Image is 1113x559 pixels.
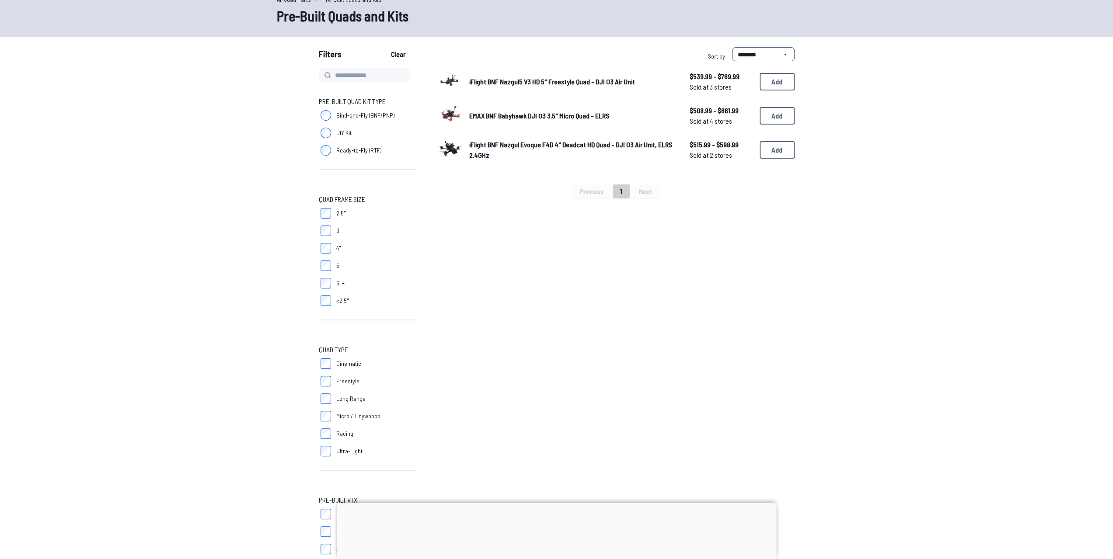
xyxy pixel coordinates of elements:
input: 3" [321,226,331,236]
input: 5" [321,260,331,271]
span: Analog [336,545,353,553]
span: iFlight BNF Nazgul Evoque F4D 4" Deadcat HD Quad - DJI O3 Air Unit, ELRS 2.4GHz [469,140,672,159]
input: <2.5" [321,295,331,306]
input: Ready-to-Fly (RTF) [321,145,331,156]
img: image [438,102,462,127]
input: Digital - DJI [321,509,331,519]
img: image [438,68,462,93]
span: Digital - DJI [336,510,365,518]
span: 3" [336,226,342,235]
button: Add [760,107,795,125]
span: Pre-Built Quad Kit Type [319,96,386,107]
span: Filters [319,47,342,65]
input: Cinematic [321,358,331,369]
span: iFlight BNF Nazgul5 V3 HD 5" Freestyle Quad - DJI O3 Air Unit [469,77,635,86]
a: iFlight BNF Nazgul Evoque F4D 4" Deadcat HD Quad - DJI O3 Air Unit, ELRS 2.4GHz [469,139,676,160]
span: Pre-Built VTX [319,495,357,505]
input: Analog [321,544,331,554]
input: Long Range [321,393,331,404]
span: $508.99 - $661.99 [690,105,753,116]
span: Ultra-Light [336,447,363,455]
span: Sold at 2 stores [690,150,753,160]
span: Micro / Tinywhoop [336,412,380,420]
input: Bind-and-Fly (BNF/PNP) [321,110,331,121]
button: 1 [613,184,630,198]
span: Digital - HDZero [336,527,375,536]
input: Racing [321,428,331,439]
span: Ready-to-Fly (RTF) [336,146,381,155]
button: Add [760,73,795,90]
a: image [438,68,462,95]
select: Sort by [732,47,795,61]
input: DIY Kit [321,128,331,138]
span: 6"+ [336,279,345,288]
input: 2.5" [321,208,331,219]
a: iFlight BNF Nazgul5 V3 HD 5" Freestyle Quad - DJI O3 Air Unit [469,76,676,87]
button: Clear [384,47,413,61]
span: $515.99 - $598.99 [690,139,753,150]
span: Quad Type [319,344,348,355]
span: 5" [336,261,342,270]
span: Sort by [708,52,725,60]
span: Sold at 3 stores [690,82,753,92]
span: EMAX BNF Babyhawk DJI O3 3.5" Micro Quad - ELRS [469,111,609,120]
span: 4" [336,244,341,253]
img: image [438,136,462,161]
span: Cinematic [336,359,361,368]
span: <2.5" [336,296,349,305]
span: DIY Kit [336,128,352,137]
input: Micro / Tinywhoop [321,411,331,421]
button: Add [760,141,795,159]
h1: Pre-Built Quads and Kits [277,5,837,26]
iframe: Advertisement [337,503,776,557]
input: Ultra-Light [321,446,331,456]
input: Freestyle [321,376,331,386]
a: image [438,102,462,129]
span: $539.99 - $769.99 [690,71,753,82]
span: 2.5" [336,209,346,218]
a: EMAX BNF Babyhawk DJI O3 3.5" Micro Quad - ELRS [469,111,676,121]
span: Freestyle [336,377,359,385]
span: Racing [336,429,353,438]
input: 4" [321,243,331,253]
span: Long Range [336,394,366,403]
input: 6"+ [321,278,331,288]
span: Quad Frame Size [319,194,365,205]
input: Digital - HDZero [321,526,331,537]
span: Sold at 4 stores [690,116,753,126]
a: image [438,136,462,163]
span: Bind-and-Fly (BNF/PNP) [336,111,394,120]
